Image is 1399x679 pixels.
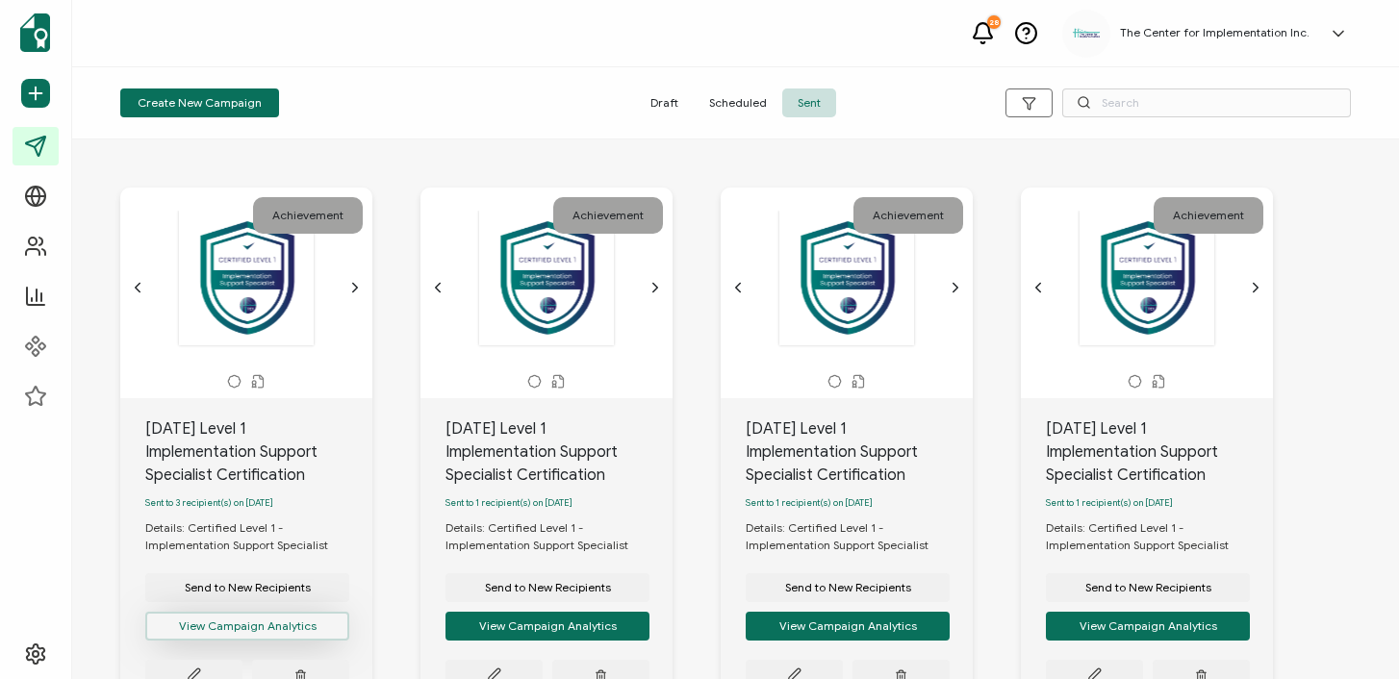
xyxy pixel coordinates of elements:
[485,582,611,593] span: Send to New Recipients
[746,573,950,602] button: Send to New Recipients
[445,573,649,602] button: Send to New Recipients
[746,612,950,641] button: View Campaign Analytics
[185,582,311,593] span: Send to New Recipients
[1154,197,1263,234] div: Achievement
[1085,582,1211,593] span: Send to New Recipients
[853,197,963,234] div: Achievement
[145,497,273,509] span: Sent to 3 recipient(s) on [DATE]
[120,88,279,117] button: Create New Campaign
[1046,573,1250,602] button: Send to New Recipients
[445,417,673,487] div: [DATE] Level 1 Implementation Support Specialist Certification
[1072,28,1101,39] img: 96c7498d-da97-4c24-b3c0-be8089c2e64f.png
[445,497,572,509] span: Sent to 1 recipient(s) on [DATE]
[430,280,445,295] ion-icon: chevron back outline
[987,15,1001,29] div: 28
[138,97,262,109] span: Create New Campaign
[145,573,349,602] button: Send to New Recipients
[1303,587,1399,679] iframe: Chat Widget
[1046,519,1273,554] div: Details: Certified Level 1 - Implementation Support Specialist
[145,417,372,487] div: [DATE] Level 1 Implementation Support Specialist Certification
[20,13,50,52] img: sertifier-logomark-colored.svg
[782,88,836,117] span: Sent
[730,280,746,295] ion-icon: chevron back outline
[445,519,673,554] div: Details: Certified Level 1 - Implementation Support Specialist
[694,88,782,117] span: Scheduled
[553,197,663,234] div: Achievement
[145,612,349,641] button: View Campaign Analytics
[1046,612,1250,641] button: View Campaign Analytics
[746,519,973,554] div: Details: Certified Level 1 - Implementation Support Specialist
[445,612,649,641] button: View Campaign Analytics
[746,497,873,509] span: Sent to 1 recipient(s) on [DATE]
[1046,417,1273,487] div: [DATE] Level 1 Implementation Support Specialist Certification
[948,280,963,295] ion-icon: chevron forward outline
[746,417,973,487] div: [DATE] Level 1 Implementation Support Specialist Certification
[785,582,911,593] span: Send to New Recipients
[130,280,145,295] ion-icon: chevron back outline
[648,280,663,295] ion-icon: chevron forward outline
[253,197,363,234] div: Achievement
[1120,26,1310,39] h5: The Center for Implementation Inc.
[1030,280,1046,295] ion-icon: chevron back outline
[347,280,363,295] ion-icon: chevron forward outline
[1046,497,1173,509] span: Sent to 1 recipient(s) on [DATE]
[1248,280,1263,295] ion-icon: chevron forward outline
[635,88,694,117] span: Draft
[1062,88,1351,117] input: Search
[145,519,372,554] div: Details: Certified Level 1 - Implementation Support Specialist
